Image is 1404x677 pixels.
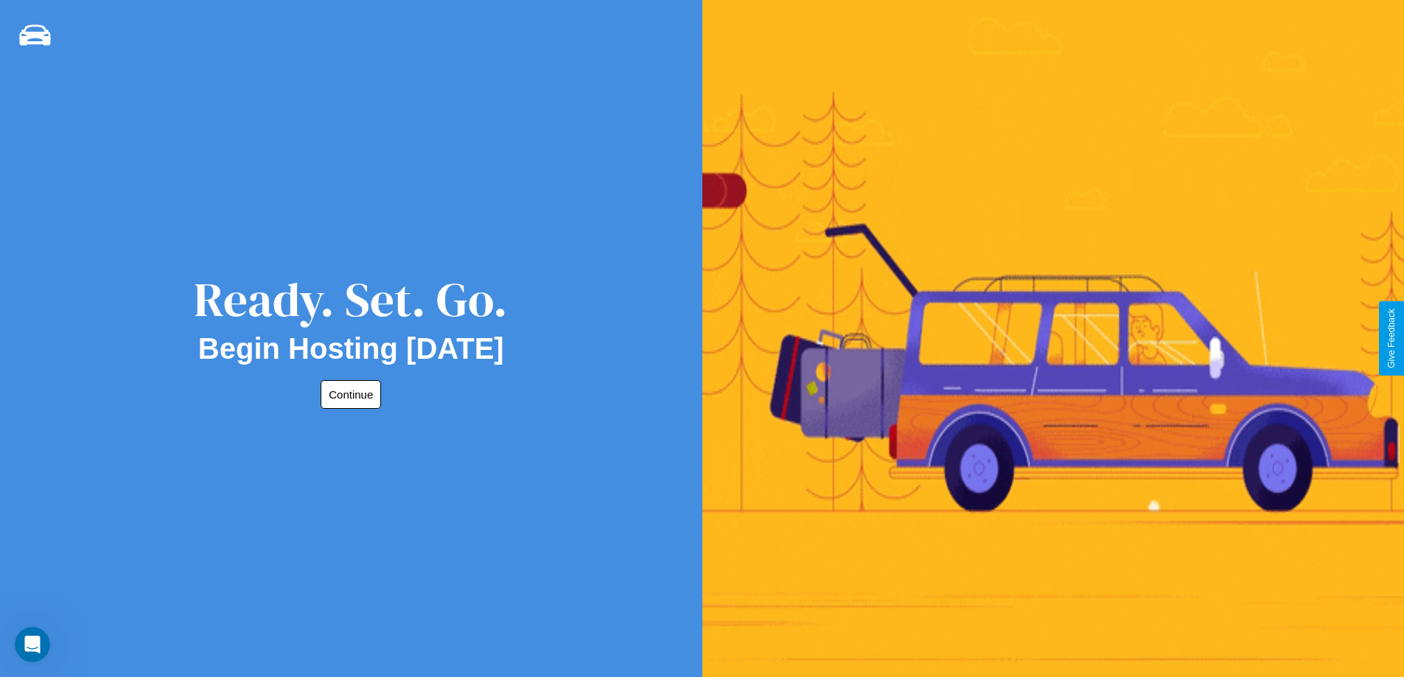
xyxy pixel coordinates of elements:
div: Give Feedback [1386,309,1397,368]
h2: Begin Hosting [DATE] [198,332,504,365]
iframe: Intercom live chat [15,627,50,662]
button: Continue [321,380,381,409]
div: Ready. Set. Go. [194,267,508,332]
